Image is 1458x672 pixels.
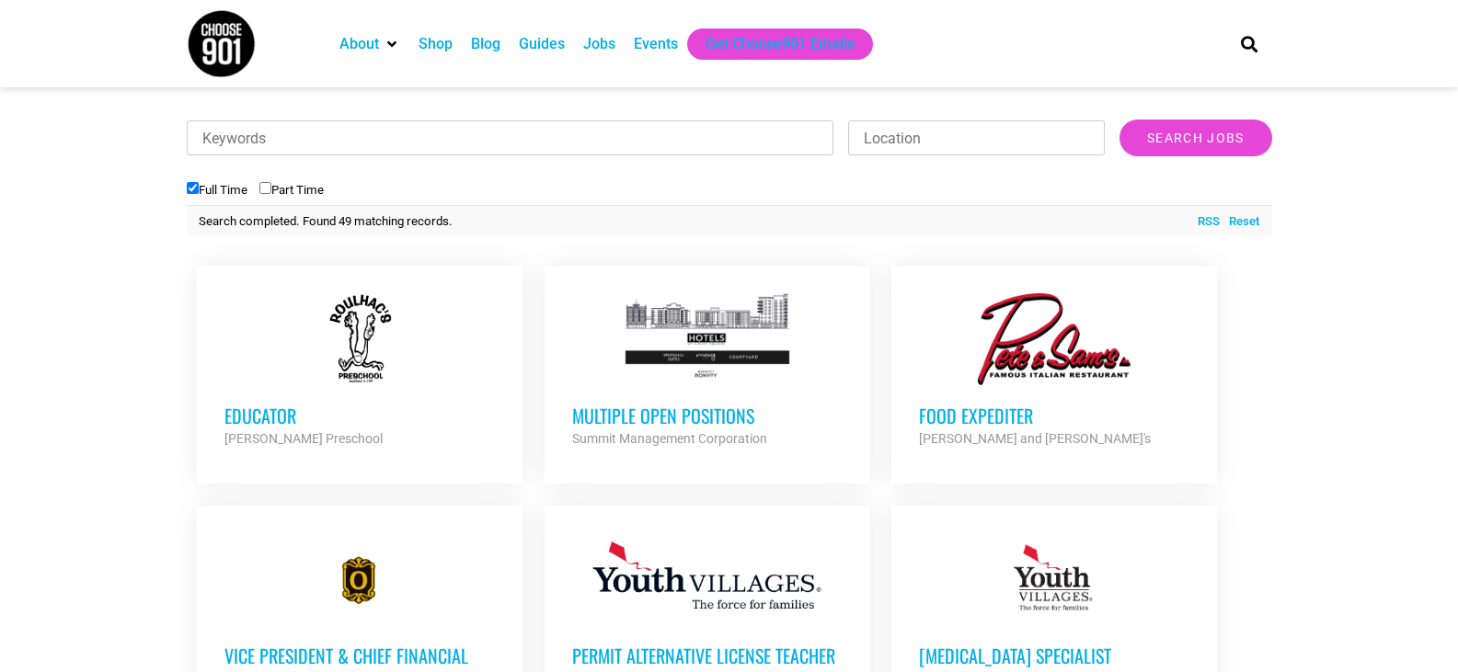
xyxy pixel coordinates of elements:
[330,28,1210,60] nav: Main nav
[545,266,870,477] a: Multiple Open Positions Summit Management Corporation
[1119,120,1271,156] input: Search Jobs
[572,431,767,446] strong: Summit Management Corporation
[339,33,379,55] a: About
[519,33,565,55] a: Guides
[1220,212,1259,231] a: Reset
[471,33,500,55] a: Blog
[848,120,1105,155] input: Location
[919,644,1189,667] h3: [MEDICAL_DATA] Specialist
[224,404,495,427] h3: Educator
[259,183,324,197] label: Part Time
[572,644,843,667] h3: Permit Alternative License Teacher
[583,33,615,55] a: Jobs
[919,404,1189,427] h3: Food Expediter
[330,28,409,60] div: About
[1234,28,1264,59] div: Search
[187,183,247,197] label: Full Time
[224,431,383,446] strong: [PERSON_NAME] Preschool
[197,266,522,477] a: Educator [PERSON_NAME] Preschool
[187,120,834,155] input: Keywords
[259,182,271,194] input: Part Time
[199,214,453,228] span: Search completed. Found 49 matching records.
[187,182,199,194] input: Full Time
[634,33,678,55] a: Events
[919,431,1151,446] strong: [PERSON_NAME] and [PERSON_NAME]'s
[706,33,855,55] a: Get Choose901 Emails
[419,33,453,55] a: Shop
[572,404,843,427] h3: Multiple Open Positions
[891,266,1217,477] a: Food Expediter [PERSON_NAME] and [PERSON_NAME]'s
[1188,212,1220,231] a: RSS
